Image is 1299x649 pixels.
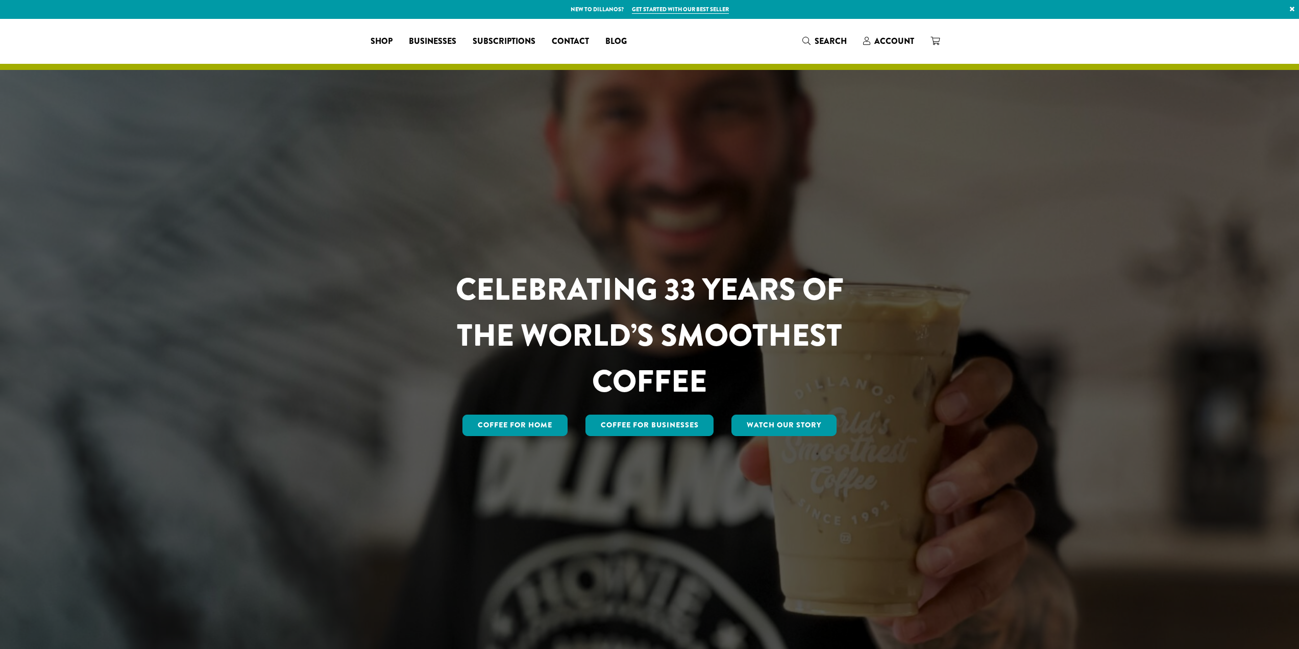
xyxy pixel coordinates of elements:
a: Search [794,33,855,50]
a: Coffee for Home [462,415,568,436]
span: Subscriptions [473,35,535,48]
span: Account [874,35,914,47]
a: Watch Our Story [731,415,837,436]
span: Blog [605,35,627,48]
span: Shop [371,35,393,48]
span: Search [815,35,847,47]
a: Shop [362,33,401,50]
a: Get started with our best seller [632,5,729,14]
h1: CELEBRATING 33 YEARS OF THE WORLD’S SMOOTHEST COFFEE [426,267,874,404]
span: Contact [552,35,589,48]
span: Businesses [409,35,456,48]
a: Coffee For Businesses [585,415,714,436]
